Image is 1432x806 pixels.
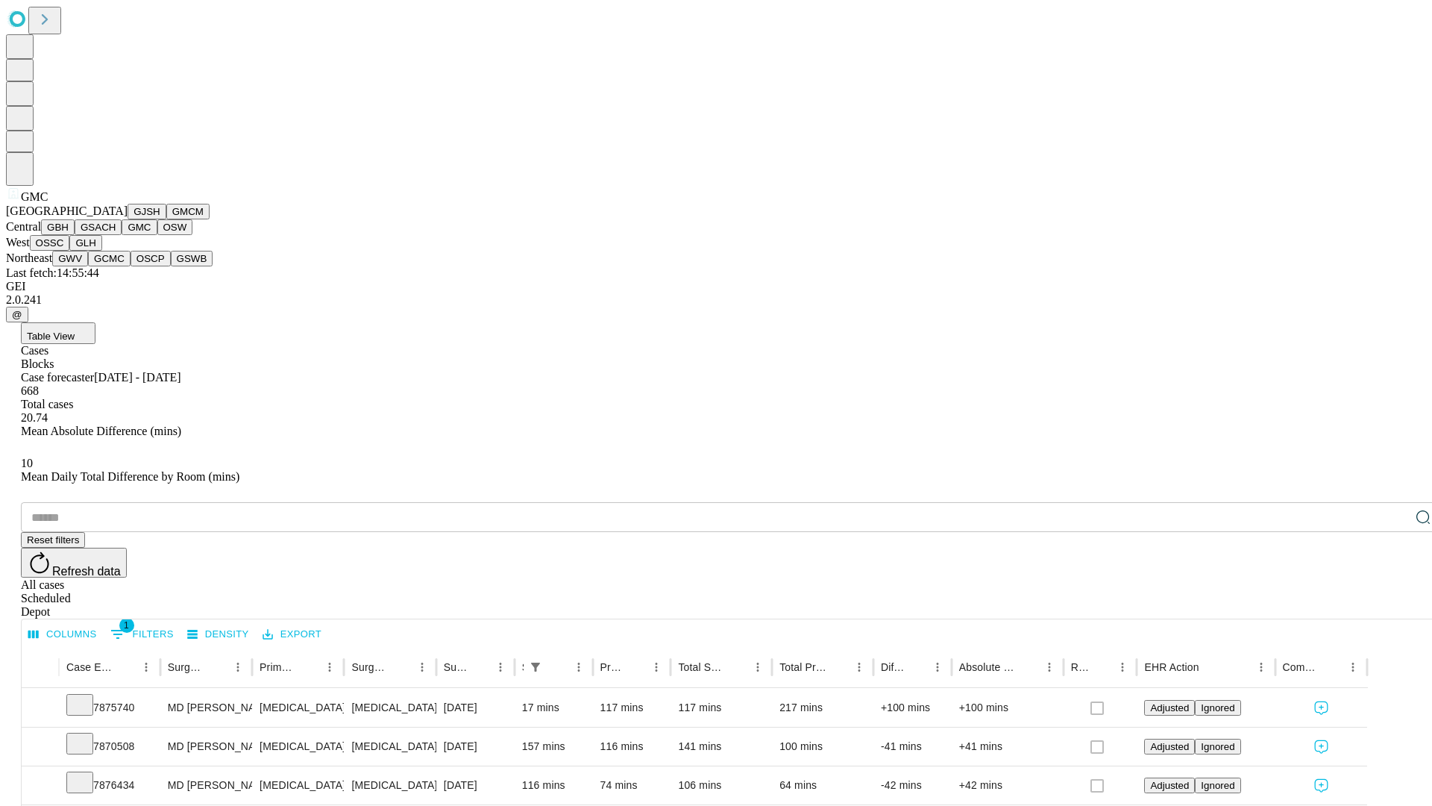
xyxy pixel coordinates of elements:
[88,251,131,266] button: GCMC
[600,766,664,805] div: 74 mins
[29,696,51,722] button: Expand
[1283,661,1320,673] div: Comments
[522,766,585,805] div: 116 mins
[1144,661,1199,673] div: EHR Action
[21,322,95,344] button: Table View
[547,657,568,678] button: Sort
[69,235,101,251] button: GLH
[959,766,1056,805] div: +42 mins
[469,657,490,678] button: Sort
[66,766,153,805] div: 7876434
[6,236,30,249] span: West
[168,661,205,673] div: Surgeon Name
[678,766,764,805] div: 106 mins
[1144,700,1195,716] button: Adjusted
[490,657,511,678] button: Menu
[259,623,325,646] button: Export
[351,728,428,766] div: [MEDICAL_DATA]
[25,623,101,646] button: Select columns
[21,532,85,548] button: Reset filters
[21,371,94,384] span: Case forecaster
[21,425,181,437] span: Mean Absolute Difference (mins)
[52,565,121,578] span: Refresh data
[319,657,340,678] button: Menu
[959,728,1056,766] div: +41 mins
[779,689,866,727] div: 217 mins
[1018,657,1039,678] button: Sort
[6,307,28,322] button: @
[1251,657,1272,678] button: Menu
[157,219,193,235] button: OSW
[6,280,1426,293] div: GEI
[1091,657,1112,678] button: Sort
[444,728,507,766] div: [DATE]
[1195,778,1240,793] button: Ignored
[959,689,1056,727] div: +100 mins
[75,219,122,235] button: GSACH
[166,204,210,219] button: GMCM
[122,219,157,235] button: GMC
[1150,780,1189,791] span: Adjusted
[779,766,866,805] div: 64 mins
[171,251,213,266] button: GSWB
[906,657,927,678] button: Sort
[1150,741,1189,752] span: Adjusted
[444,661,468,673] div: Surgery Date
[21,470,239,483] span: Mean Daily Total Difference by Room (mins)
[444,766,507,805] div: [DATE]
[1201,702,1234,713] span: Ignored
[412,657,433,678] button: Menu
[227,657,248,678] button: Menu
[119,618,134,633] span: 1
[568,657,589,678] button: Menu
[66,689,153,727] div: 7875740
[115,657,136,678] button: Sort
[21,190,48,203] span: GMC
[1201,657,1222,678] button: Sort
[444,689,507,727] div: [DATE]
[1144,739,1195,755] button: Adjusted
[168,766,245,805] div: MD [PERSON_NAME] [PERSON_NAME] Md
[6,266,99,279] span: Last fetch: 14:55:44
[12,309,22,320] span: @
[927,657,948,678] button: Menu
[600,689,664,727] div: 117 mins
[21,398,73,410] span: Total cases
[128,204,166,219] button: GJSH
[1071,661,1090,673] div: Resolved in EHR
[298,657,319,678] button: Sort
[646,657,667,678] button: Menu
[6,204,128,217] span: [GEOGRAPHIC_DATA]
[29,773,51,799] button: Expand
[260,766,336,805] div: [MEDICAL_DATA]
[136,657,157,678] button: Menu
[207,657,227,678] button: Sort
[678,728,764,766] div: 141 mins
[828,657,849,678] button: Sort
[27,331,75,342] span: Table View
[881,728,944,766] div: -41 mins
[6,252,52,264] span: Northeast
[183,623,253,646] button: Density
[678,689,764,727] div: 117 mins
[1039,657,1060,678] button: Menu
[260,689,336,727] div: [MEDICAL_DATA]
[260,661,297,673] div: Primary Service
[726,657,747,678] button: Sort
[525,657,546,678] button: Show filters
[522,689,585,727] div: 17 mins
[107,622,178,646] button: Show filters
[6,293,1426,307] div: 2.0.241
[522,728,585,766] div: 157 mins
[351,661,389,673] div: Surgery Name
[1342,657,1363,678] button: Menu
[94,371,180,384] span: [DATE] - [DATE]
[351,689,428,727] div: [MEDICAL_DATA] LEG THROUGH [MEDICAL_DATA] AND [MEDICAL_DATA]
[525,657,546,678] div: 1 active filter
[1195,739,1240,755] button: Ignored
[131,251,171,266] button: OSCP
[1195,700,1240,716] button: Ignored
[779,728,866,766] div: 100 mins
[41,219,75,235] button: GBH
[66,661,113,673] div: Case Epic Id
